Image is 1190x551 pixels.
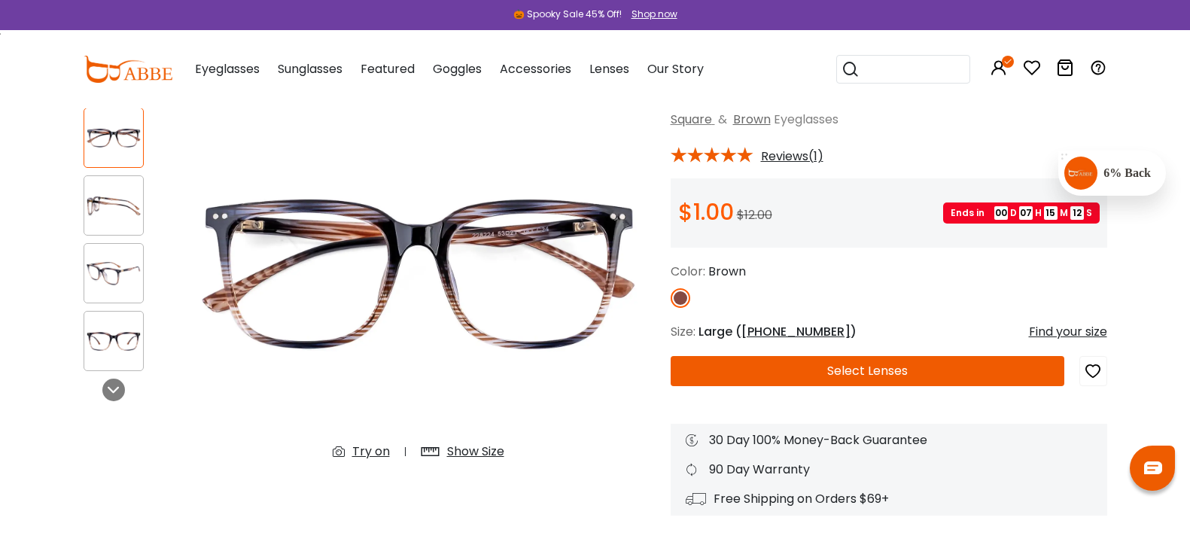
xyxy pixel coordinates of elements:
[84,56,172,83] img: abbeglasses.com
[678,196,734,228] span: $1.00
[715,111,730,128] span: &
[447,443,504,461] div: Show Size
[589,60,629,78] span: Lenses
[761,150,823,163] span: Reviews(1)
[1086,206,1092,220] span: S
[433,60,482,78] span: Goggles
[1010,206,1017,220] span: D
[500,60,571,78] span: Accessories
[513,8,622,21] div: 🎃 Spooky Sale 45% Off!
[1029,323,1107,341] div: Find your size
[361,60,415,78] span: Featured
[1044,206,1058,220] span: 15
[84,191,143,221] img: Ephty Brown Plastic Eyeglasses , UniversalBridgeFit Frames from ABBE Glasses
[686,490,1092,508] div: Free Shipping on Orders $69+
[84,123,143,153] img: Ephty Brown Plastic Eyeglasses , UniversalBridgeFit Frames from ABBE Glasses
[84,327,143,356] img: Ephty Brown Plastic Eyeglasses , UniversalBridgeFit Frames from ABBE Glasses
[708,263,746,280] span: Brown
[698,323,857,340] span: Large ( )
[1019,206,1033,220] span: 07
[671,356,1065,386] button: Select Lenses
[352,443,390,461] div: Try on
[1035,206,1042,220] span: H
[195,60,260,78] span: Eyeglasses
[181,78,656,473] img: Ephty Brown Plastic Eyeglasses , UniversalBridgeFit Frames from ABBE Glasses
[994,206,1008,220] span: 00
[647,60,704,78] span: Our Story
[671,111,712,128] a: Square
[686,431,1092,449] div: 30 Day 100% Money-Back Guarantee
[737,206,772,224] span: $12.00
[1070,206,1084,220] span: 12
[733,111,771,128] a: Brown
[1060,206,1068,220] span: M
[951,206,992,220] span: Ends in
[774,111,838,128] span: Eyeglasses
[671,323,695,340] span: Size:
[671,263,705,280] span: Color:
[686,461,1092,479] div: 90 Day Warranty
[624,8,677,20] a: Shop now
[632,8,677,21] div: Shop now
[84,259,143,288] img: Ephty Brown Plastic Eyeglasses , UniversalBridgeFit Frames from ABBE Glasses
[1144,461,1162,474] img: chat
[278,60,342,78] span: Sunglasses
[741,323,851,340] span: [PHONE_NUMBER]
